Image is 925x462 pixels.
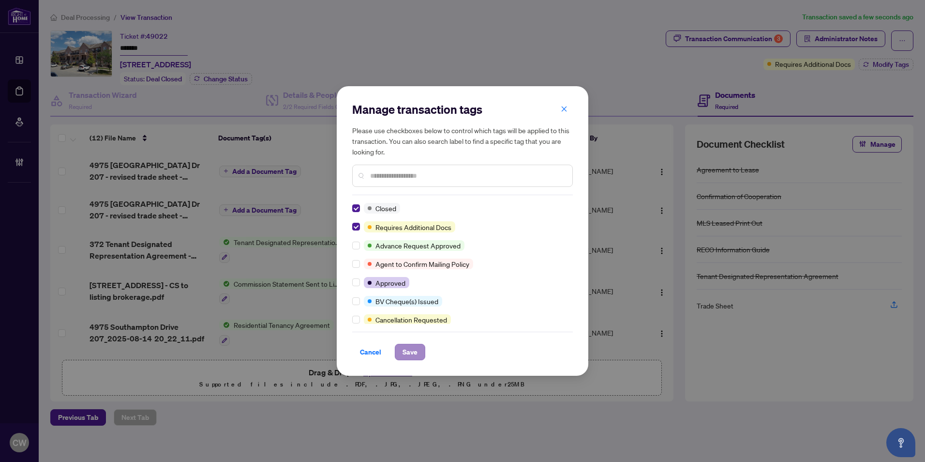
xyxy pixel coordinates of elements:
h2: Manage transaction tags [352,102,573,117]
button: Cancel [352,344,389,360]
span: Cancellation Requested [375,314,447,325]
span: close [561,106,567,112]
span: Cancel [360,344,381,360]
span: Approved [375,277,405,288]
button: Save [395,344,425,360]
h5: Please use checkboxes below to control which tags will be applied to this transaction. You can al... [352,125,573,157]
span: Advance Request Approved [375,240,461,251]
span: Closed [375,203,396,214]
span: Requires Additional Docs [375,222,451,232]
span: Save [403,344,418,360]
span: BV Cheque(s) Issued [375,296,438,307]
span: Agent to Confirm Mailing Policy [375,259,469,269]
button: Open asap [886,428,915,457]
